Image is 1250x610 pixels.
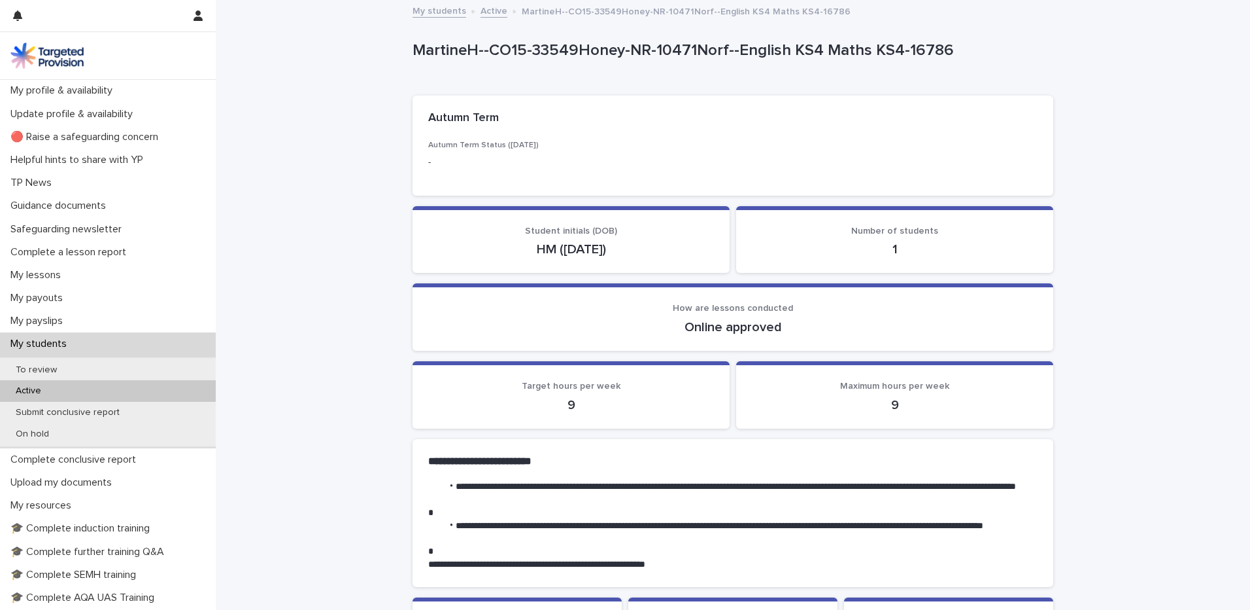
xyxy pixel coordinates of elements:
p: Upload my documents [5,476,122,489]
a: My students [413,3,466,18]
p: 1 [752,242,1038,257]
p: Update profile & availability [5,108,143,120]
p: My profile & availability [5,84,123,97]
p: 🔴 Raise a safeguarding concern [5,131,169,143]
span: Number of students [851,226,938,236]
p: Safeguarding newsletter [5,223,132,236]
span: How are lessons conducted [673,304,793,313]
img: M5nRWzHhSzIhMunXDL62 [10,43,84,69]
h2: Autumn Term [428,111,499,126]
p: 🎓 Complete AQA UAS Training [5,592,165,604]
p: On hold [5,429,59,440]
p: 🎓 Complete induction training [5,522,160,535]
p: My resources [5,499,82,512]
p: Active [5,386,52,397]
p: Complete a lesson report [5,246,137,259]
p: Submit conclusive report [5,407,130,418]
p: 🎓 Complete further training Q&A [5,546,175,558]
p: MartineH--CO15-33549Honey-NR-10471Norf--English KS4 Maths KS4-16786 [522,3,851,18]
p: HM ([DATE]) [428,242,714,257]
p: TP News [5,177,62,189]
p: 9 [752,397,1038,413]
span: Maximum hours per week [840,382,949,391]
p: 9 [428,397,714,413]
p: Helpful hints to share with YP [5,154,154,166]
p: My payouts [5,292,73,304]
a: Active [481,3,507,18]
p: MartineH--CO15-33549Honey-NR-10471Norf--English KS4 Maths KS4-16786 [413,41,1048,60]
p: My lessons [5,269,71,281]
p: - [428,156,621,170]
p: Online approved [428,319,1038,335]
p: My students [5,338,77,350]
p: 🎓 Complete SEMH training [5,569,146,581]
p: My payslips [5,315,73,327]
p: To review [5,365,67,376]
p: Guidance documents [5,200,116,212]
span: Student initials (DOB) [525,226,617,236]
span: Autumn Term Status ([DATE]) [428,141,539,149]
p: Complete conclusive report [5,454,146,466]
span: Target hours per week [522,382,620,391]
